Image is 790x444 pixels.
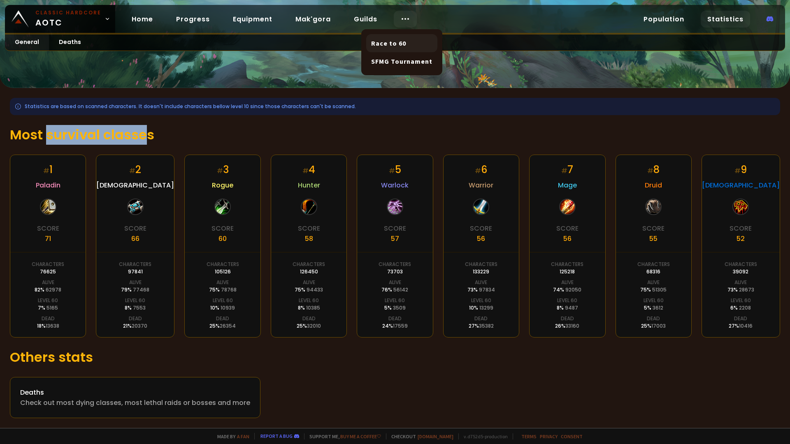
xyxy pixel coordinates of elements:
a: a fan [237,433,249,439]
span: Warlock [381,180,409,190]
div: Alive [389,279,401,286]
span: Support me, [304,433,381,439]
div: Score [384,223,406,234]
span: AOTC [35,9,101,29]
span: Made by [212,433,249,439]
div: 55 [649,234,658,244]
div: Characters [725,261,757,268]
span: 56142 [393,286,408,293]
small: # [647,166,653,176]
div: 52 [737,234,745,244]
div: 6 [475,162,487,177]
span: Rogue [212,180,233,190]
span: Paladin [36,180,60,190]
span: 10416 [739,322,753,329]
div: 25 % [641,322,666,330]
div: Deaths [20,387,250,398]
div: 126450 [300,268,318,275]
span: 35382 [479,322,494,329]
a: Terms [521,433,537,439]
div: Alive [129,279,142,286]
span: 3612 [653,304,663,311]
div: Characters [551,261,583,268]
div: 25 % [209,322,236,330]
a: Classic HardcoreAOTC [5,5,115,33]
span: 17003 [651,322,666,329]
div: Level 60 [557,297,577,304]
span: 5165 [46,304,58,311]
div: 3 [217,162,229,177]
div: Level 60 [644,297,664,304]
span: [DEMOGRAPHIC_DATA] [702,180,780,190]
div: Alive [734,279,747,286]
a: Statistics [701,11,750,28]
div: 21 % [123,322,147,330]
div: 73 % [727,286,754,294]
div: 75 % [209,286,237,294]
span: v. d752d5 - production [458,433,508,439]
span: [DEMOGRAPHIC_DATA] [96,180,174,190]
span: 3509 [393,304,406,311]
a: [DOMAIN_NAME] [418,433,453,439]
div: Level 60 [731,297,751,304]
div: 7 [561,162,573,177]
div: Dead [734,315,747,322]
a: Privacy [540,433,558,439]
div: 27 % [729,322,753,330]
div: Dead [42,315,55,322]
div: Level 60 [385,297,405,304]
span: 97834 [479,286,495,293]
div: Alive [647,279,660,286]
span: 32010 [307,322,321,329]
a: Home [125,11,160,28]
div: Alive [303,279,315,286]
a: Population [637,11,691,28]
a: Progress [170,11,216,28]
h1: Others stats [10,347,780,367]
div: 5 % [384,304,406,312]
div: Score [556,223,579,234]
small: # [561,166,567,176]
div: Level 60 [213,297,233,304]
div: 56 [563,234,572,244]
div: 2 [129,162,141,177]
div: Dead [302,315,316,322]
small: # [734,166,741,176]
div: 73703 [387,268,403,275]
div: Alive [216,279,229,286]
div: Characters [637,261,670,268]
div: Characters [465,261,497,268]
a: SFMG Tournament [366,52,437,70]
div: Alive [42,279,54,286]
div: 74 % [553,286,581,294]
div: 60 [218,234,227,244]
div: 5 % [644,304,663,312]
div: Level 60 [125,297,145,304]
div: Score [470,223,492,234]
small: Classic Hardcore [35,9,101,16]
div: 73 % [467,286,495,294]
div: 82 % [35,286,61,294]
span: 13299 [479,304,493,311]
div: 18 % [37,322,59,330]
small: # [475,166,481,176]
span: 94433 [307,286,323,293]
div: Alive [475,279,487,286]
span: 33160 [565,322,579,329]
a: General [5,35,49,51]
div: 76625 [40,268,56,275]
div: 8 % [557,304,578,312]
div: Characters [32,261,64,268]
span: 77468 [133,286,149,293]
div: Dead [129,315,142,322]
div: 6 % [730,304,751,312]
div: Level 60 [471,297,491,304]
div: Score [730,223,752,234]
div: 26 % [555,322,579,330]
a: Report a bug [260,433,293,439]
span: 20370 [132,322,147,329]
div: Score [124,223,146,234]
a: Deaths [49,35,91,51]
div: 76 % [381,286,408,294]
div: Score [298,223,320,234]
